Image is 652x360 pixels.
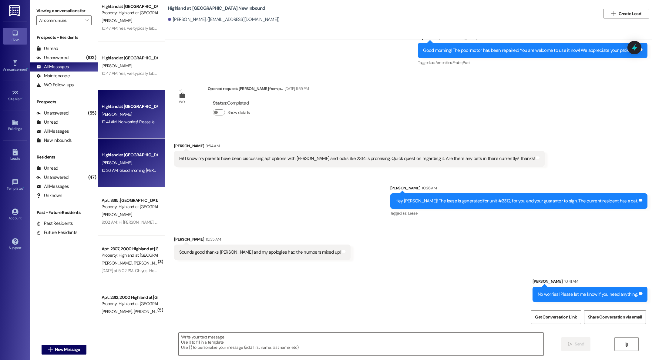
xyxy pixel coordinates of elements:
div: 10:41 AM: No worries! Please let me know if you need anything. [102,119,210,125]
input: All communities [39,15,82,25]
div: All Messages [36,64,69,70]
a: Support [3,236,27,253]
div: 10:47 AM: Yes, we typically label things Highland Front Office and use [STREET_ADDRESS]. [102,25,259,31]
div: New Inbounds [36,137,72,144]
a: Leads [3,147,27,163]
div: Unanswered [36,174,69,181]
div: Good morning! The pool motor has been repaired. You are welcome to use it now! We appreciate your... [423,47,638,54]
a: Buildings [3,117,27,134]
div: [PERSON_NAME] [533,278,647,287]
div: 10:36 AM: Good morning [PERSON_NAME], I just left you a voicemail. We have discussed things over ... [102,168,534,173]
div: Hey [PERSON_NAME]! The lease is generated for unit #2312, for you and your guarantor to sign. The... [395,198,638,204]
div: Tagged as: [390,209,647,218]
div: : Completed [213,98,252,108]
div: 9:02 AM: Hi [PERSON_NAME], you're probably thinking of the 60-Day notice form you filled out. You... [102,219,465,225]
i:  [568,342,572,347]
a: Templates • [3,177,27,193]
div: Unread [36,45,58,52]
img: ResiDesk Logo [9,5,21,16]
div: Unanswered [36,55,69,61]
div: WO [179,99,185,105]
div: Unread [36,165,58,172]
a: Account [3,207,27,223]
span: [PERSON_NAME] [102,309,134,314]
div: Maintenance [36,73,70,79]
i:  [85,18,88,23]
div: Residents [30,154,98,160]
span: Create Lead [619,11,641,17]
div: Property: Highland at [GEOGRAPHIC_DATA] [102,10,158,16]
div: [PERSON_NAME] [390,185,647,193]
span: Amenities , [435,60,452,65]
label: Viewing conversations for [36,6,92,15]
span: New Message [55,346,80,353]
div: [PERSON_NAME]. ([EMAIL_ADDRESS][DOMAIN_NAME]) [168,16,280,23]
span: [PERSON_NAME] [133,309,164,314]
span: [PERSON_NAME] [133,260,164,266]
span: Send [575,341,584,347]
div: Apt. 2307, 2000 Highland at [GEOGRAPHIC_DATA] [102,246,158,252]
div: Unread [36,119,58,125]
b: Highland at [GEOGRAPHIC_DATA]: New Inbound [168,5,265,12]
div: Tagged as: [418,58,647,67]
div: 10:41 AM [563,278,578,285]
span: Lease [408,211,418,216]
div: 9:54 AM [204,143,219,149]
div: Highland at [GEOGRAPHIC_DATA] [102,152,158,158]
div: Prospects [30,99,98,105]
button: New Message [42,345,86,355]
div: (55) [86,108,98,118]
div: Property: Highland at [GEOGRAPHIC_DATA] [102,301,158,307]
div: [PERSON_NAME] [174,143,545,151]
i:  [611,11,616,16]
span: Share Conversation via email [588,314,642,320]
div: (47) [87,173,98,182]
label: Show details [227,109,250,116]
div: Future Residents [36,229,77,236]
div: Hi! I know my parents have been discussing apt options with [PERSON_NAME] and looks like 2314 is ... [179,155,535,162]
button: Get Conversation Link [531,310,581,324]
div: Sounds good thanks [PERSON_NAME] and my apologies had the numbers mixed up! [179,249,341,255]
div: Prospects + Residents [30,34,98,41]
span: • [27,66,28,71]
div: All Messages [36,128,69,135]
div: [PERSON_NAME] [174,236,351,245]
div: Apt. 2312, 2000 Highland at [GEOGRAPHIC_DATA] [102,294,158,301]
div: Highland at [GEOGRAPHIC_DATA] [102,3,158,10]
div: All Messages [36,183,69,190]
button: Send [561,337,591,351]
div: No worries! Please let me know if you need anything. [538,291,638,298]
span: Get Conversation Link [535,314,577,320]
div: [DATE] at 5:02 PM: Oh yes! He did. Thank you!! [102,268,183,273]
i:  [624,342,629,347]
span: [PERSON_NAME] [102,160,132,165]
div: Unknown [36,192,62,199]
a: Site Visit • [3,88,27,104]
span: Pool [463,60,470,65]
span: [PERSON_NAME] [102,18,132,23]
a: Inbox [3,28,27,44]
div: (102) [85,53,98,62]
div: Property: Highland at [GEOGRAPHIC_DATA] [102,204,158,210]
span: [PERSON_NAME] [102,212,132,217]
div: 10:35 AM [204,236,221,242]
i:  [48,347,52,352]
div: Unanswered [36,110,69,116]
span: • [23,185,24,190]
div: Past + Future Residents [30,209,98,216]
div: Past Residents [36,220,73,227]
button: Share Conversation via email [584,310,646,324]
div: Highland at [GEOGRAPHIC_DATA] [102,103,158,110]
div: 10:26 AM [420,185,437,191]
button: Create Lead [603,9,649,18]
span: [PERSON_NAME] [102,260,134,266]
div: Property: Highland at [GEOGRAPHIC_DATA] [102,252,158,258]
span: • [22,96,23,100]
b: Status [213,100,227,106]
div: [DATE] 11:59 PM [283,85,309,92]
span: [PERSON_NAME] [102,112,132,117]
div: Opened request: [PERSON_NAME] from p... [208,85,309,94]
span: Praise , [452,60,463,65]
div: Highland at [GEOGRAPHIC_DATA] [102,55,158,61]
div: WO Follow-ups [36,82,74,88]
